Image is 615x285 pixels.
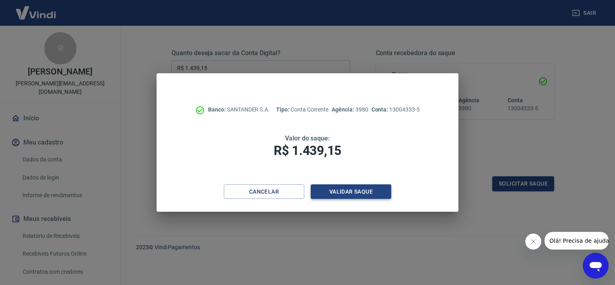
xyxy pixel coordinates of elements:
span: Conta: [371,106,390,113]
button: Validar saque [311,184,391,199]
span: Olá! Precisa de ajuda? [5,6,68,12]
p: 3980 [332,105,368,114]
span: Valor do saque: [285,134,330,142]
iframe: Botão para abrir a janela de mensagens [583,253,609,279]
span: R$ 1.439,15 [274,143,341,158]
span: Tipo: [276,106,291,113]
span: Agência: [332,106,355,113]
p: SANTANDER S.A. [208,105,270,114]
span: Banco: [208,106,227,113]
p: 13004333-5 [371,105,420,114]
p: Conta Corrente [276,105,328,114]
iframe: Mensagem da empresa [545,232,609,250]
iframe: Fechar mensagem [525,233,541,250]
button: Cancelar [224,184,304,199]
